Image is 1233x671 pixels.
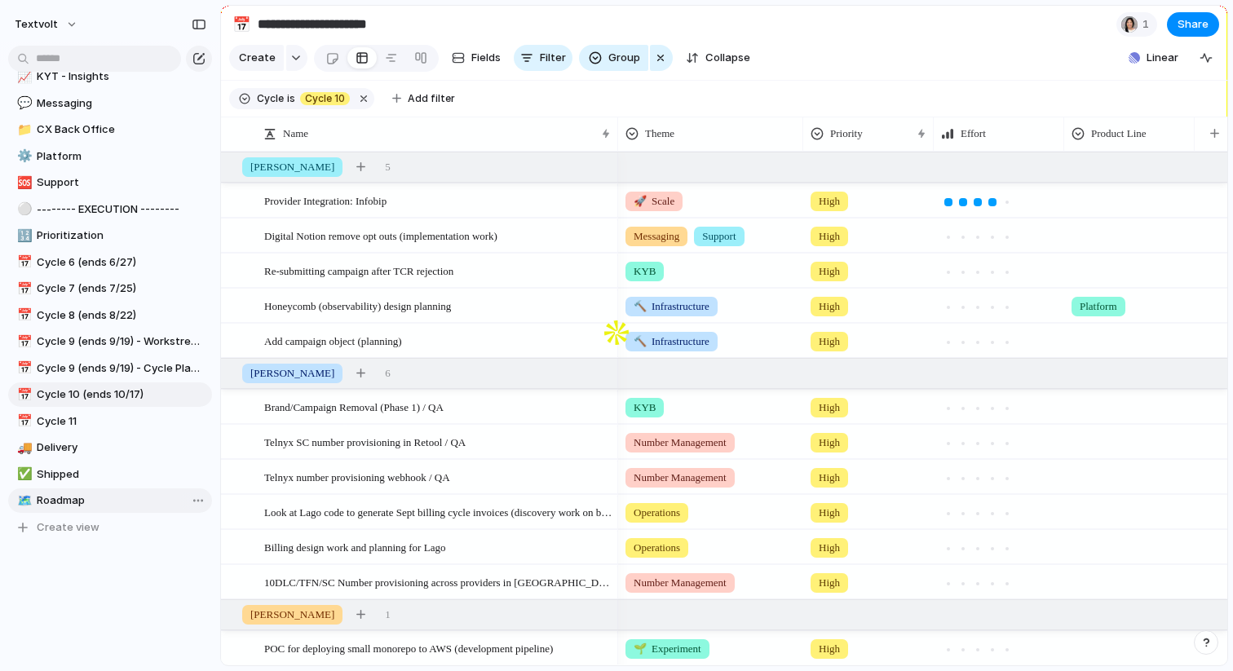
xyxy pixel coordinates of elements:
[1142,16,1154,33] span: 1
[634,193,674,210] span: Scale
[287,91,295,106] span: is
[37,121,206,138] span: CX Back Office
[8,117,212,142] a: 📁CX Back Office
[17,386,29,404] div: 📅
[471,50,501,66] span: Fields
[8,409,212,434] a: 📅Cycle 11
[15,413,31,430] button: 📅
[283,126,308,142] span: Name
[385,607,391,623] span: 1
[250,159,334,175] span: [PERSON_NAME]
[15,466,31,483] button: ✅
[264,502,612,521] span: Look at Lago code to generate Sept billing cycle invoices (discovery work on billing)
[37,95,206,112] span: Messaging
[445,45,507,71] button: Fields
[17,227,29,245] div: 🔢
[264,537,445,556] span: Billing design work and planning for Lago
[7,11,86,38] button: textvolt
[819,228,840,245] span: High
[17,94,29,113] div: 💬
[8,91,212,116] a: 💬Messaging
[264,638,553,657] span: POC for deploying small monorepo to AWS (development pipeline)
[17,439,29,457] div: 🚚
[385,365,391,382] span: 6
[8,64,212,89] a: 📈KYT - Insights
[634,195,647,207] span: 🚀
[264,397,444,416] span: Brand/Campaign Removal (Phase 1) / QA
[645,126,674,142] span: Theme
[8,197,212,222] a: ⚪-------- EXECUTION --------
[37,492,206,509] span: Roadmap
[705,50,750,66] span: Collapse
[239,50,276,66] span: Create
[37,227,206,244] span: Prioritization
[8,223,212,248] a: 🔢Prioritization
[264,226,497,245] span: Digital Notion remove opt outs (implementation work)
[8,329,212,354] a: 📅Cycle 9 (ends 9/19) - Workstreams
[228,11,254,38] button: 📅
[264,191,387,210] span: Provider Integration: Infobip
[232,13,250,35] div: 📅
[17,333,29,351] div: 📅
[15,95,31,112] button: 💬
[8,250,212,275] a: 📅Cycle 6 (ends 6/27)
[264,432,466,451] span: Telnyx SC number provisioning in Retool / QA
[634,335,647,347] span: 🔨
[8,382,212,407] a: 📅Cycle 10 (ends 10/17)
[819,298,840,315] span: High
[679,45,757,71] button: Collapse
[15,492,31,509] button: 🗺️
[385,159,391,175] span: 5
[8,356,212,381] div: 📅Cycle 9 (ends 9/19) - Cycle Planning
[17,200,29,219] div: ⚪
[961,126,986,142] span: Effort
[819,470,840,486] span: High
[634,641,701,657] span: Experiment
[579,45,648,71] button: Group
[15,201,31,218] button: ⚪
[17,68,29,86] div: 📈
[37,333,206,350] span: Cycle 9 (ends 9/19) - Workstreams
[15,227,31,244] button: 🔢
[8,462,212,487] a: ✅Shipped
[408,91,455,106] span: Add filter
[264,331,402,350] span: Add campaign object (planning)
[229,45,284,71] button: Create
[17,412,29,430] div: 📅
[257,91,284,106] span: Cycle
[15,148,31,165] button: ⚙️
[830,126,863,142] span: Priority
[17,306,29,324] div: 📅
[819,540,840,556] span: High
[634,298,709,315] span: Infrastructure
[634,435,727,451] span: Number Management
[8,515,212,540] button: Create view
[634,400,656,416] span: KYB
[264,572,612,591] span: 10DLC/TFN/SC Number provisioning across providers in [GEOGRAPHIC_DATA]
[8,435,212,460] a: 🚚Delivery
[17,492,29,510] div: 🗺️
[1122,46,1185,70] button: Linear
[15,307,31,324] button: 📅
[17,174,29,192] div: 🆘
[37,360,206,377] span: Cycle 9 (ends 9/19) - Cycle Planning
[1178,16,1209,33] span: Share
[1091,126,1147,142] span: Product Line
[634,333,709,350] span: Infrastructure
[819,641,840,657] span: High
[17,253,29,271] div: 📅
[37,254,206,271] span: Cycle 6 (ends 6/27)
[15,280,31,297] button: 📅
[8,170,212,195] div: 🆘Support
[37,466,206,483] span: Shipped
[634,575,727,591] span: Number Management
[37,386,206,403] span: Cycle 10 (ends 10/17)
[37,201,206,218] span: -------- EXECUTION --------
